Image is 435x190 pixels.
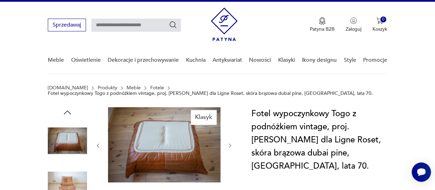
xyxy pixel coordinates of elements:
div: Klasyk [191,110,216,124]
a: Kuchnia [186,47,205,73]
a: [DOMAIN_NAME] [48,85,88,91]
iframe: Smartsupp widget button [412,162,431,182]
a: Promocje [363,47,387,73]
img: Ikona koszyka [376,17,383,24]
a: Dekoracje i przechowywanie [108,47,179,73]
a: Style [344,47,356,73]
a: Klasyki [278,47,295,73]
button: Sprzedawaj [48,19,86,31]
p: Patyna B2B [310,26,335,32]
img: Patyna - sklep z meblami i dekoracjami vintage [211,8,238,41]
img: Ikona medalu [319,17,326,25]
p: Koszyk [372,26,387,32]
button: 0Koszyk [372,17,387,32]
h1: Fotel wypoczynkowy Togo z podnóżkiem vintage, proj. [PERSON_NAME] dla Ligne Roset, skóra brązowa ... [251,107,387,173]
a: Antykwariat [213,47,242,73]
img: Ikonka użytkownika [350,17,357,24]
button: Patyna B2B [310,17,335,32]
a: Oświetlenie [71,47,101,73]
img: Zdjęcie produktu Fotel wypoczynkowy Togo z podnóżkiem vintage, proj. M. Ducaroy dla Ligne Roset, ... [48,121,87,160]
p: Fotel wypoczynkowy Togo z podnóżkiem vintage, proj. [PERSON_NAME] dla Ligne Roset, skóra brązowa ... [48,91,373,96]
div: 0 [380,17,386,22]
button: Zaloguj [346,17,361,32]
a: Fotele [150,85,164,91]
a: Ikona medaluPatyna B2B [310,17,335,32]
p: Zaloguj [346,26,361,32]
a: Produkty [98,85,117,91]
a: Meble [48,47,64,73]
img: Zdjęcie produktu Fotel wypoczynkowy Togo z podnóżkiem vintage, proj. M. Ducaroy dla Ligne Roset, ... [108,107,220,182]
a: Sprzedawaj [48,23,86,28]
button: Szukaj [169,21,177,29]
a: Ikony designu [302,47,337,73]
a: Meble [127,85,141,91]
a: Nowości [249,47,271,73]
